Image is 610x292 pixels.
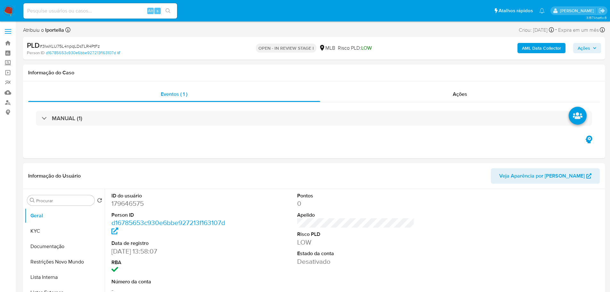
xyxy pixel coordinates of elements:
dt: Estado da conta [297,250,415,257]
button: Ações [573,43,601,53]
dt: Data de registro [111,240,229,247]
span: Expira em um mês [558,27,599,34]
button: Documentação [25,239,105,254]
span: Veja Aparência por [PERSON_NAME] [499,168,585,184]
b: lportella [44,26,64,34]
a: d16785653c930e6bbe927213f163107d [111,218,225,236]
a: Sair [598,7,605,14]
button: AML Data Collector [517,43,565,53]
button: Lista Interna [25,270,105,285]
button: Restrições Novo Mundo [25,254,105,270]
span: LOW [361,44,372,52]
span: Atribuiu o [23,27,64,34]
span: Eventos ( 1 ) [161,90,187,98]
dt: Person ID [111,212,229,219]
span: - [555,26,557,34]
dt: ID do usuário [111,192,229,199]
a: d16785653c930e6bbe927213f163107d [46,50,120,56]
button: Veja Aparência por [PERSON_NAME] [491,168,600,184]
dt: RBA [111,259,229,266]
dd: 0 [297,199,415,208]
span: Ações [578,43,590,53]
span: Ações [453,90,467,98]
dt: Risco PLD [297,231,415,238]
span: # 3lwXLU75L4npqLDsTLR4PtFz [40,43,100,49]
p: lucas.portella@mercadolivre.com [560,8,596,14]
b: AML Data Collector [522,43,561,53]
button: Geral [25,208,105,223]
a: Notificações [539,8,545,13]
span: s [157,8,159,14]
dd: LOW [297,238,415,247]
div: MANUAL (1) [36,111,592,126]
input: Pesquise usuários ou casos... [23,7,177,15]
div: MLB [319,45,335,52]
div: Criou: [DATE] [519,26,554,34]
b: PLD [27,40,40,50]
h3: MANUAL (1) [52,115,82,122]
h1: Informação do Usuário [28,173,81,179]
span: Atalhos rápidos [499,7,533,14]
span: Risco PLD: [338,45,372,52]
button: Procurar [30,198,35,203]
b: Person ID [27,50,45,56]
dd: [DATE] 13:58:07 [111,247,229,256]
p: OPEN - IN REVIEW STAGE I [256,44,316,53]
dt: Número da conta [111,278,229,285]
button: KYC [25,223,105,239]
h1: Informação do Caso [28,70,600,76]
button: search-icon [161,6,175,15]
dt: Pontos [297,192,415,199]
span: Alt [148,8,153,14]
button: Retornar ao pedido padrão [97,198,102,205]
dd: 179646575 [111,199,229,208]
input: Procurar [36,198,92,204]
dd: Desativado [297,257,415,266]
dt: Apelido [297,212,415,219]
